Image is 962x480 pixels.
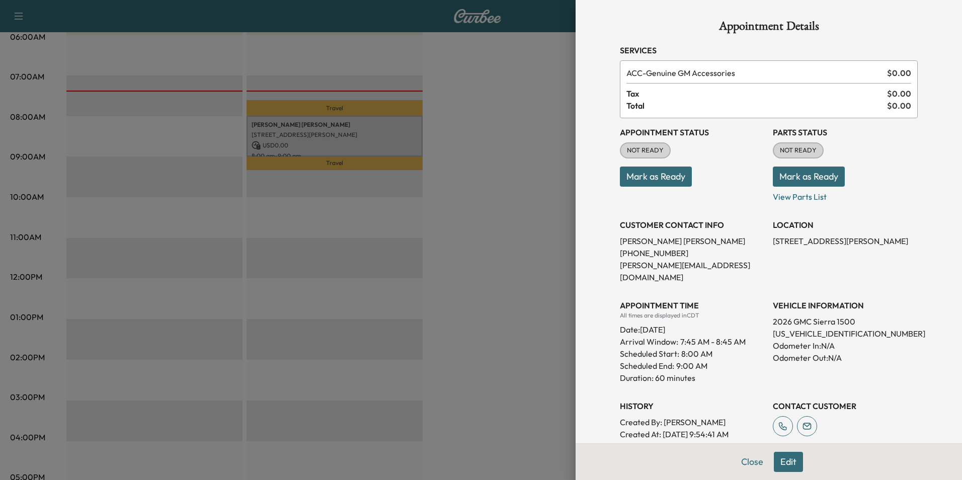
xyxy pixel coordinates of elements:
[773,340,918,352] p: Odometer In: N/A
[735,452,770,472] button: Close
[620,336,765,348] p: Arrival Window:
[626,100,887,112] span: Total
[774,145,823,155] span: NOT READY
[620,235,765,247] p: [PERSON_NAME] [PERSON_NAME]
[887,100,911,112] span: $ 0.00
[676,360,707,372] p: 9:00 AM
[774,452,803,472] button: Edit
[620,428,765,440] p: Created At : [DATE] 9:54:41 AM
[620,167,692,187] button: Mark as Ready
[626,88,887,100] span: Tax
[620,247,765,259] p: [PHONE_NUMBER]
[773,187,918,203] p: View Parts List
[773,315,918,328] p: 2026 GMC Sierra 1500
[887,67,911,79] span: $ 0.00
[773,299,918,311] h3: VEHICLE INFORMATION
[681,348,712,360] p: 8:00 AM
[620,311,765,319] div: All times are displayed in CDT
[620,360,674,372] p: Scheduled End:
[773,167,845,187] button: Mark as Ready
[620,348,679,360] p: Scheduled Start:
[773,352,918,364] p: Odometer Out: N/A
[626,67,883,79] span: Genuine GM Accessories
[620,299,765,311] h3: APPOINTMENT TIME
[887,88,911,100] span: $ 0.00
[620,372,765,384] p: Duration: 60 minutes
[620,44,918,56] h3: Services
[620,416,765,428] p: Created By : [PERSON_NAME]
[773,126,918,138] h3: Parts Status
[620,219,765,231] h3: CUSTOMER CONTACT INFO
[620,20,918,36] h1: Appointment Details
[773,219,918,231] h3: LOCATION
[680,336,746,348] span: 7:45 AM - 8:45 AM
[621,145,670,155] span: NOT READY
[773,328,918,340] p: [US_VEHICLE_IDENTIFICATION_NUMBER]
[620,440,765,452] p: Modified By : [PERSON_NAME]
[620,126,765,138] h3: Appointment Status
[620,400,765,412] h3: History
[773,235,918,247] p: [STREET_ADDRESS][PERSON_NAME]
[620,259,765,283] p: [PERSON_NAME][EMAIL_ADDRESS][DOMAIN_NAME]
[773,400,918,412] h3: CONTACT CUSTOMER
[620,319,765,336] div: Date: [DATE]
